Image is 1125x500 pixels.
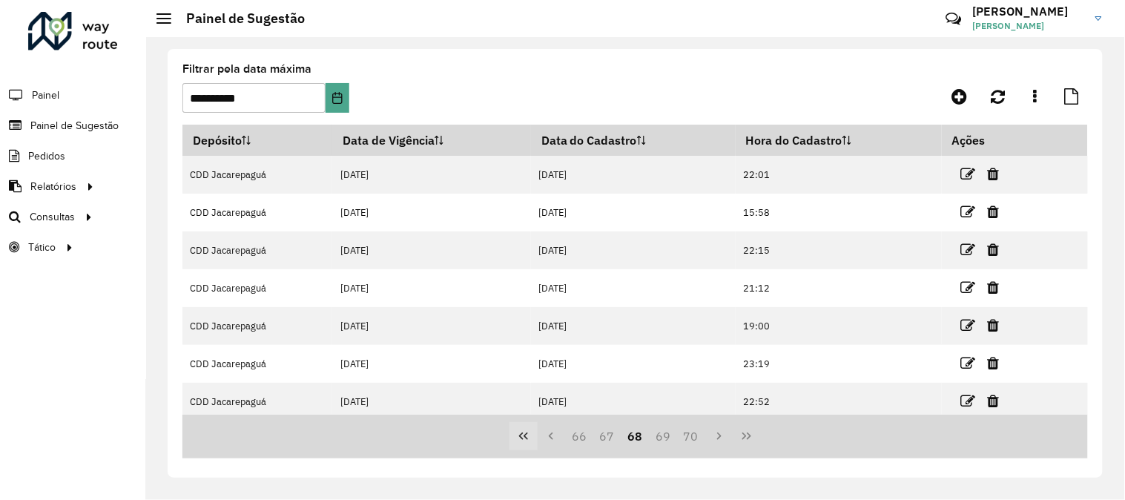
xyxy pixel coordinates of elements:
h2: Painel de Sugestão [171,10,305,27]
a: Excluir [988,315,1000,335]
td: [DATE] [332,345,531,383]
td: [DATE] [332,269,531,307]
td: 22:52 [736,383,942,421]
h3: [PERSON_NAME] [973,4,1084,19]
td: CDD Jacarepaguá [182,156,332,194]
a: Editar [961,240,976,260]
td: CDD Jacarepaguá [182,194,332,231]
a: Excluir [988,353,1000,373]
th: Ações [942,125,1031,156]
a: Contato Rápido [937,3,969,35]
button: Next Page [705,422,733,450]
button: Last Page [733,422,761,450]
td: 23:19 [736,345,942,383]
button: 67 [593,422,621,450]
span: Tático [28,240,56,255]
a: Excluir [988,277,1000,297]
a: Editar [961,164,976,184]
td: CDD Jacarepaguá [182,231,332,269]
button: 68 [621,422,650,450]
span: Consultas [30,209,75,225]
a: Editar [961,202,976,222]
th: Data do Cadastro [531,125,736,156]
a: Excluir [988,240,1000,260]
th: Hora do Cadastro [736,125,942,156]
button: 70 [677,422,705,450]
td: [DATE] [332,383,531,421]
td: 21:12 [736,269,942,307]
a: Editar [961,391,976,411]
button: 69 [649,422,677,450]
span: Painel de Sugestão [30,118,119,134]
span: [PERSON_NAME] [973,19,1084,33]
button: Previous Page [538,422,566,450]
td: [DATE] [531,194,736,231]
th: Depósito [182,125,332,156]
td: CDD Jacarepaguá [182,383,332,421]
td: [DATE] [332,156,531,194]
td: 22:15 [736,231,942,269]
td: CDD Jacarepaguá [182,345,332,383]
button: Choose Date [326,83,349,113]
td: [DATE] [531,269,736,307]
a: Editar [961,353,976,373]
td: CDD Jacarepaguá [182,307,332,345]
th: Data de Vigência [332,125,531,156]
td: [DATE] [531,231,736,269]
td: 19:00 [736,307,942,345]
td: [DATE] [332,307,531,345]
a: Editar [961,277,976,297]
a: Excluir [988,202,1000,222]
span: Painel [32,88,59,103]
td: [DATE] [332,194,531,231]
td: [DATE] [531,383,736,421]
td: CDD Jacarepaguá [182,269,332,307]
span: Relatórios [30,179,76,194]
button: First Page [509,422,538,450]
a: Excluir [988,391,1000,411]
td: [DATE] [531,156,736,194]
a: Editar [961,315,976,335]
label: Filtrar pela data máxima [182,60,311,78]
a: Excluir [988,164,1000,184]
td: [DATE] [531,307,736,345]
span: Pedidos [28,148,65,164]
button: 66 [565,422,593,450]
td: 22:01 [736,156,942,194]
td: [DATE] [332,231,531,269]
td: [DATE] [531,345,736,383]
td: 15:58 [736,194,942,231]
